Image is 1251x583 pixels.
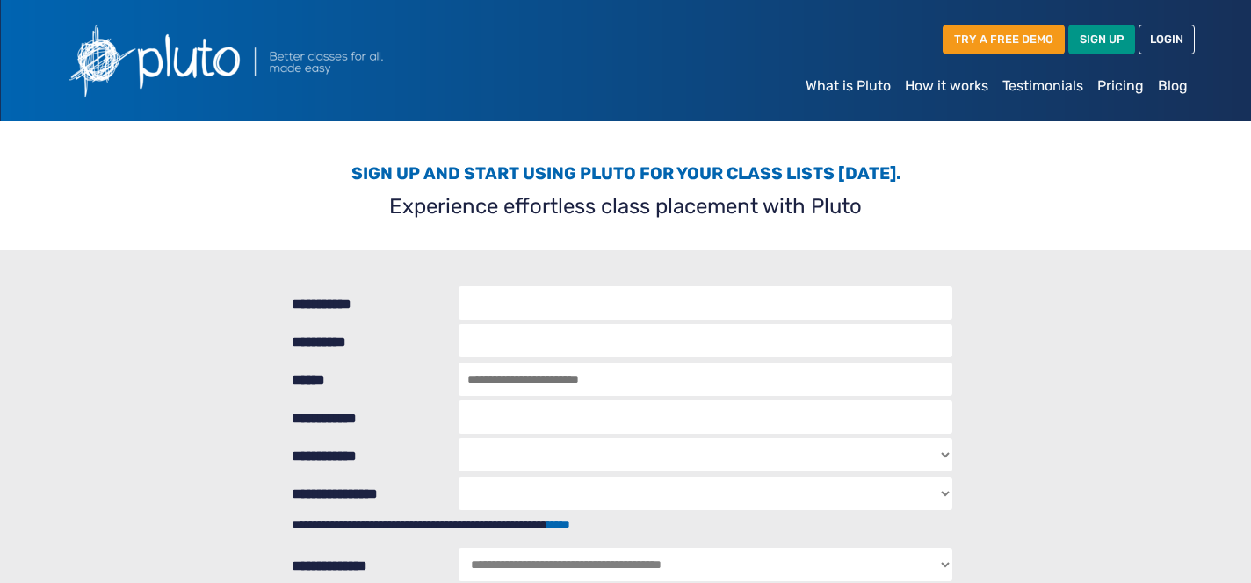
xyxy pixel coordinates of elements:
[1068,25,1135,54] a: SIGN UP
[995,68,1090,104] a: Testimonials
[67,191,1184,222] p: Experience effortless class placement with Pluto
[1090,68,1151,104] a: Pricing
[1139,25,1195,54] a: LOGIN
[56,14,478,107] img: Pluto logo with the text Better classes for all, made easy
[943,25,1065,54] a: TRY A FREE DEMO
[1151,68,1195,104] a: Blog
[898,68,995,104] a: How it works
[67,163,1184,184] h3: Sign up and start using Pluto for your class lists [DATE].
[799,68,898,104] a: What is Pluto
